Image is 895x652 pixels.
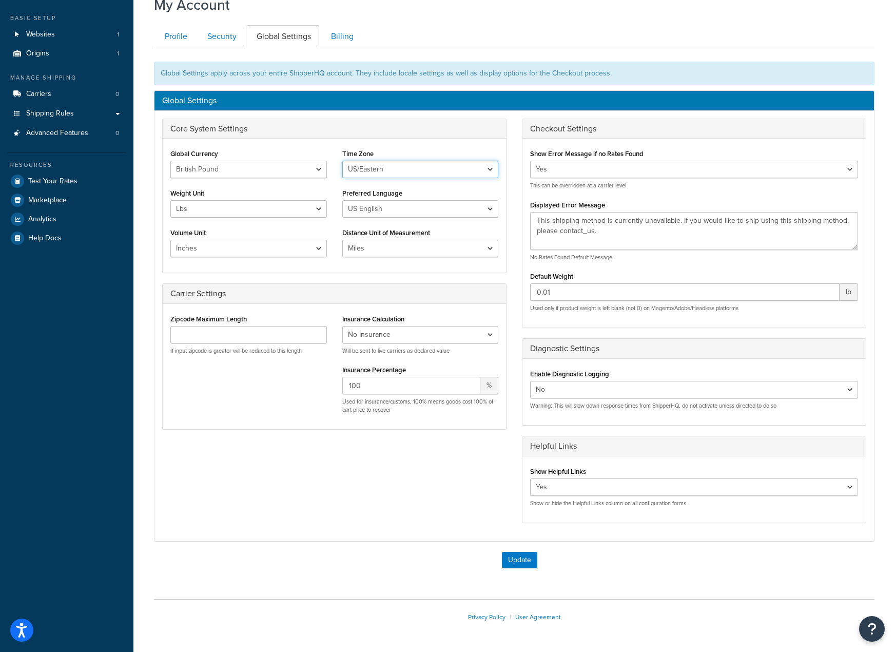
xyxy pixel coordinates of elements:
span: 0 [115,90,119,99]
p: No Rates Found Default Message [530,254,858,261]
a: User Agreement [515,612,561,622]
a: Carriers 0 [8,85,126,104]
div: Global Settings apply across your entire ShipperHQ account. They include locale settings as well ... [154,62,874,85]
span: Marketplace [28,196,67,205]
span: 1 [117,30,119,39]
h3: Helpful Links [530,442,858,451]
label: Default Weight [530,273,573,280]
label: Insurance Percentage [342,366,406,374]
div: Manage Shipping [8,73,126,82]
label: Enable Diagnostic Logging [530,370,609,378]
span: % [480,377,498,394]
label: Show Error Message if no Rates Found [530,150,644,158]
a: Help Docs [8,229,126,247]
li: Websites [8,25,126,44]
button: Update [502,552,537,568]
h3: Checkout Settings [530,124,858,133]
p: Used for insurance/customs, 100% means goods cost 100% of cart price to recover [342,398,499,414]
a: Security [197,25,245,48]
p: Used only if product weight is left blank (not 0) on Magento/Adobe/Headless platforms [530,304,858,312]
span: 0 [115,129,119,138]
label: Time Zone [342,150,374,158]
a: Shipping Rules [8,104,126,123]
textarea: This shipping method is currently unavailable. If you would like to ship using this shipping meth... [530,212,858,250]
label: Volume Unit [170,229,206,237]
a: Origins 1 [8,44,126,63]
p: Warning: This will slow down response times from ShipperHQ, do not activate unless directed to do so [530,402,858,410]
p: Show or hide the Helpful Links column on all configuration forms [530,500,858,507]
a: Privacy Policy [468,612,505,622]
span: Carriers [26,90,51,99]
h3: Diagnostic Settings [530,344,858,353]
a: Profile [154,25,196,48]
a: Websites 1 [8,25,126,44]
label: Weight Unit [170,189,204,197]
div: Resources [8,161,126,169]
li: Carriers [8,85,126,104]
span: Test Your Rates [28,177,77,186]
label: Zipcode Maximum Length [170,315,247,323]
span: | [510,612,511,622]
li: Origins [8,44,126,63]
a: Advanced Features 0 [8,124,126,143]
label: Preferred Language [342,189,402,197]
button: Open Resource Center [859,616,885,642]
p: If input zipcode is greater will be reduced to this length [170,347,327,355]
span: Origins [26,49,49,58]
label: Insurance Calculation [342,315,404,323]
span: 1 [117,49,119,58]
a: Analytics [8,210,126,228]
span: Advanced Features [26,129,88,138]
div: Basic Setup [8,14,126,23]
span: Shipping Rules [26,109,74,118]
p: This can be overridden at a carrier level [530,182,858,189]
label: Global Currency [170,150,218,158]
span: Help Docs [28,234,62,243]
span: Websites [26,30,55,39]
a: Test Your Rates [8,172,126,190]
p: Will be sent to live carriers as declared value [342,347,499,355]
h3: Global Settings [162,96,866,105]
a: Global Settings [246,25,319,48]
a: Marketplace [8,191,126,209]
span: lb [840,283,858,301]
label: Distance Unit of Measurement [342,229,430,237]
li: Advanced Features [8,124,126,143]
h3: Carrier Settings [170,289,498,298]
label: Displayed Error Message [530,201,605,209]
a: Billing [320,25,362,48]
h3: Core System Settings [170,124,498,133]
span: Analytics [28,215,56,224]
label: Show Helpful Links [530,468,586,475]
